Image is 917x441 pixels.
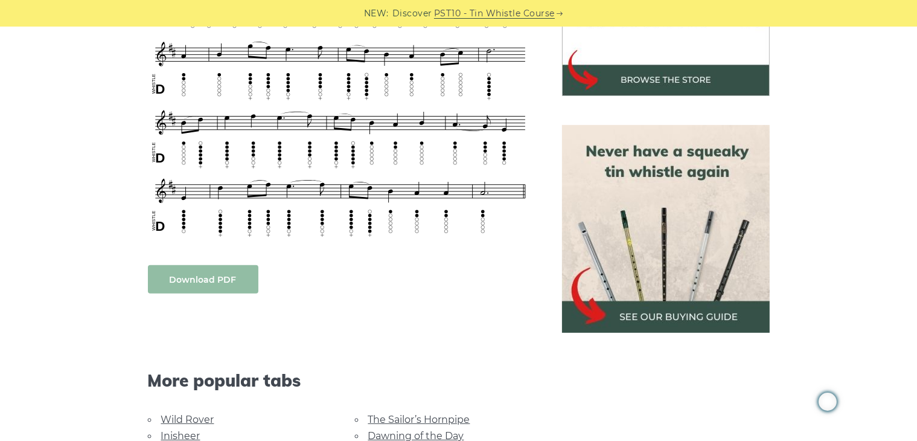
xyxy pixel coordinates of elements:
[392,7,432,21] span: Discover
[364,7,389,21] span: NEW:
[161,414,214,425] a: Wild Rover
[562,125,770,333] img: tin whistle buying guide
[434,7,555,21] a: PST10 - Tin Whistle Course
[368,414,470,425] a: The Sailor’s Hornpipe
[148,265,258,294] a: Download PDF
[148,370,533,391] span: More popular tabs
